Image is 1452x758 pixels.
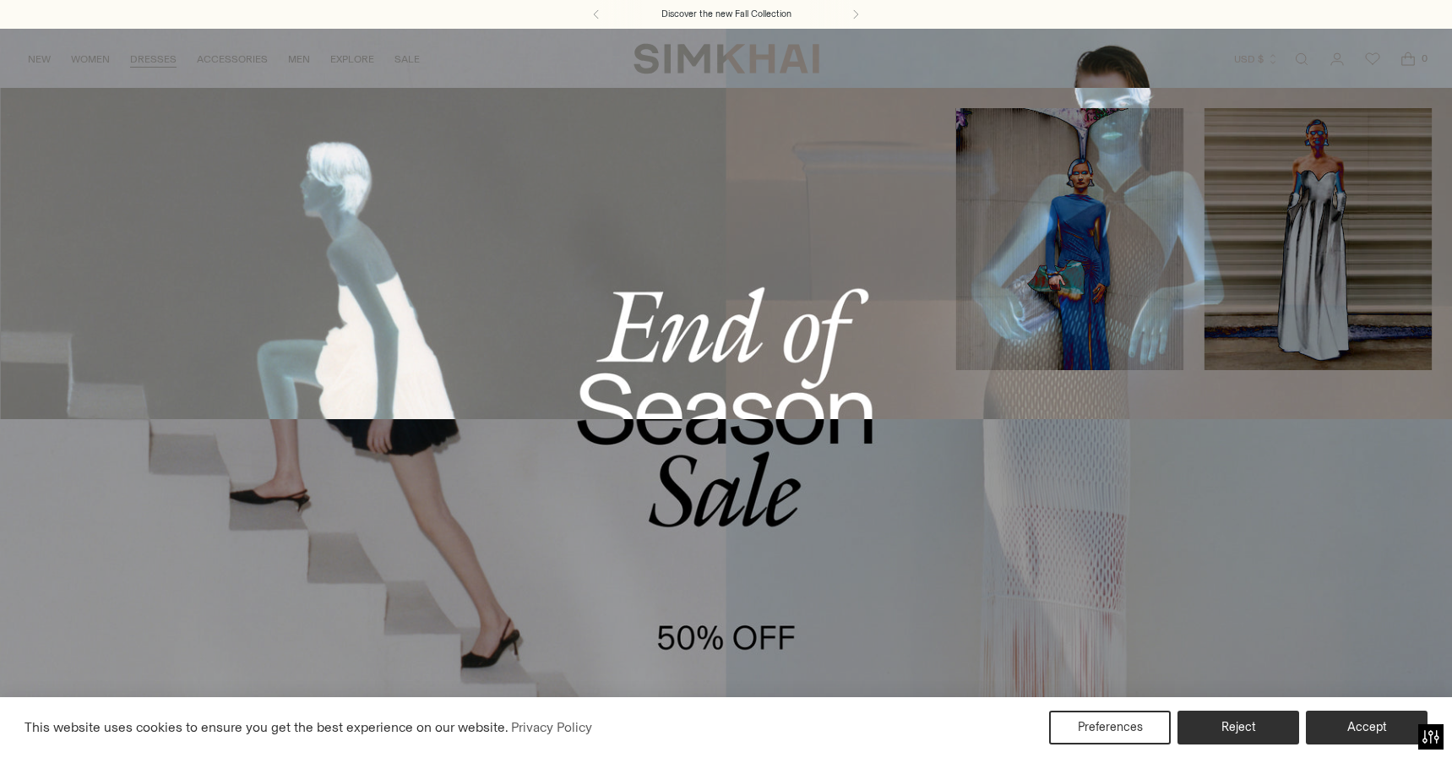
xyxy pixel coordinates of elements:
[634,42,819,75] a: SIMKHAI
[1391,42,1425,76] a: Open cart modal
[508,715,595,740] a: Privacy Policy (opens in a new tab)
[197,41,268,78] a: ACCESSORIES
[1356,42,1389,76] a: Wishlist
[661,8,791,21] a: Discover the new Fall Collection
[394,41,420,78] a: SALE
[1177,711,1299,744] button: Reject
[71,41,110,78] a: WOMEN
[330,41,374,78] a: EXPLORE
[28,41,51,78] a: NEW
[1320,42,1354,76] a: Go to the account page
[130,41,177,78] a: DRESSES
[1306,711,1428,744] button: Accept
[1285,42,1319,76] a: Open search modal
[288,41,310,78] a: MEN
[24,719,508,735] span: This website uses cookies to ensure you get the best experience on our website.
[1234,41,1279,78] button: USD $
[1049,711,1171,744] button: Preferences
[1417,51,1432,66] span: 0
